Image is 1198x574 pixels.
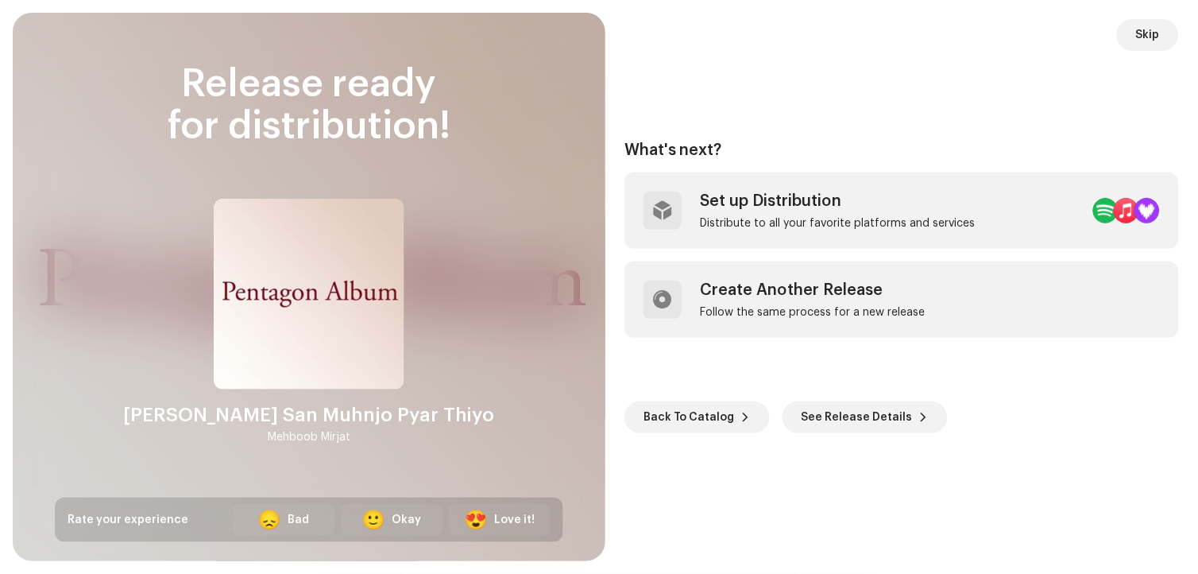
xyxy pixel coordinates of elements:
span: Rate your experience [68,514,188,526]
re-a-post-create-item: Set up Distribution [624,173,1179,249]
div: Follow the same process for a new release [701,306,926,319]
div: Distribute to all your favorite platforms and services [701,217,976,230]
img: 5cfc9314-ec76-41ef-a60f-a772c7dae7a7 [214,199,404,390]
div: Bad [288,512,310,529]
div: 🙂 [362,510,386,529]
button: Back To Catalog [624,401,770,433]
button: Skip [1117,19,1179,51]
div: 😍 [465,510,489,529]
span: Back To Catalog [643,401,735,433]
div: [PERSON_NAME] San Muhnjo Pyar Thiyo [124,402,495,428]
div: Release ready for distribution! [55,64,563,148]
re-a-post-create-item: Create Another Release [624,262,1179,338]
div: 😞 [258,510,282,529]
div: Mehboob Mirjat [268,428,350,447]
div: Okay [392,512,422,529]
span: See Release Details [802,401,913,433]
div: Set up Distribution [701,192,976,211]
div: Love it! [495,512,535,529]
button: See Release Details [783,401,948,433]
div: What's next? [624,141,1179,160]
div: Create Another Release [701,281,926,300]
span: Skip [1136,19,1160,51]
